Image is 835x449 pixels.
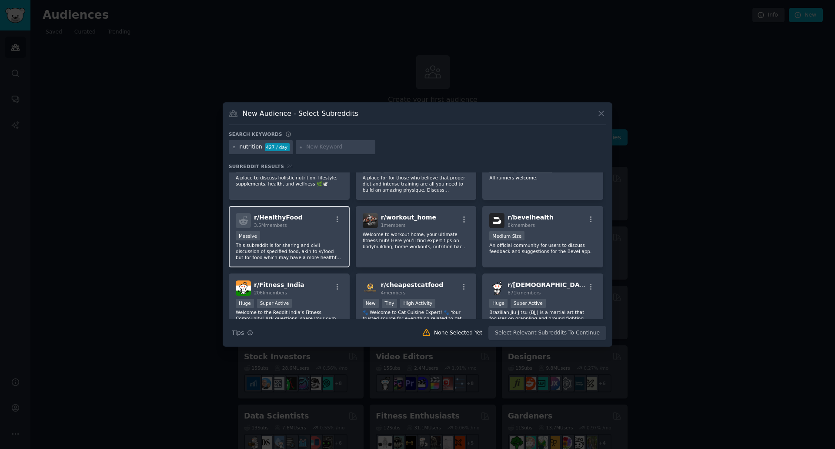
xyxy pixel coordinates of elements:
span: 8k members [508,223,535,228]
p: 🐾 Welcome to Cat Cuisine Expert! 🐾 Your trusted source for everything related to cat food nutriti... [363,309,470,327]
span: r/ workout_home [381,214,436,221]
p: An official community for users to discuss feedback and suggestions for the Bevel app. [489,242,596,254]
div: Super Active [257,299,292,308]
img: bjj [489,280,504,296]
span: Subreddit Results [229,163,284,169]
span: Tips [232,328,244,338]
span: r/ Fitness_India [254,281,304,288]
p: Welcome to workout home, your ultimate fitness hub! Here you’ll find expert tips on bodybuilding,... [363,231,470,250]
div: Super Active [511,299,546,308]
span: 206k members [254,290,287,295]
p: All runners welcome. [489,175,596,181]
p: Brazilian Jiu-Jitsu (BJJ) is a martial art that focuses on grappling and ground fighting. /r/bjj ... [489,309,596,327]
div: Tiny [382,299,397,308]
span: 24 [287,164,293,169]
span: 871k members [508,290,541,295]
div: Massive [236,231,260,240]
input: New Keyword [306,143,372,151]
div: New [363,299,379,308]
div: Medium Size [489,231,524,240]
div: Huge [489,299,508,308]
span: r/ cheapestcatfood [381,281,444,288]
span: r/ HealthyFood [254,214,303,221]
div: 427 / day [265,143,290,151]
p: Welcome to the Reddit India’s Fitness Community! Ask questions, share your gym progress with othe... [236,309,343,327]
span: 3.5M members [254,223,287,228]
img: cheapestcatfood [363,280,378,296]
span: 4 members [381,290,406,295]
h3: Search keywords [229,131,282,137]
img: workout_home [363,213,378,228]
p: A place for for those who believe that proper diet and intense training are all you need to build... [363,175,470,193]
p: A place to discuss holistic nutrition, lifestyle, supplements, health, and wellness 🌿🕊 [236,175,343,187]
div: nutrition [240,143,262,151]
p: This subreddit is for sharing and civil discussion of specified food, akin to /r/food but for foo... [236,242,343,260]
span: r/ [DEMOGRAPHIC_DATA] [508,281,590,288]
img: Fitness_India [236,280,251,296]
span: r/ bevelhealth [508,214,553,221]
div: None Selected Yet [434,329,482,337]
div: High Activity [400,299,435,308]
div: Huge [236,299,254,308]
h3: New Audience - Select Subreddits [243,109,358,118]
span: 1 members [381,223,406,228]
img: bevelhealth [489,213,504,228]
button: Tips [229,325,256,341]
